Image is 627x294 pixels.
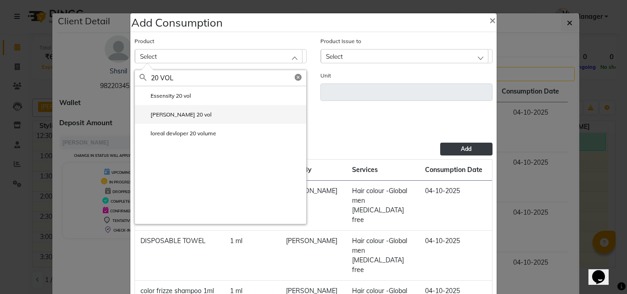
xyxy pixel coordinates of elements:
[280,160,347,181] th: Used By
[347,160,420,181] th: Services
[420,160,492,181] th: Consumption Date
[420,231,492,281] td: 04-10-2025
[140,92,191,100] label: Essensity 20 vol
[134,37,154,45] label: Product
[151,70,306,86] input: Search
[347,181,420,231] td: Hair colour -Global men [MEDICAL_DATA] free
[280,181,347,231] td: [PERSON_NAME]
[588,257,618,285] iframe: chat widget
[140,129,216,138] label: loreal devloper 20 volume
[131,14,223,31] h4: Add Consumption
[420,181,492,231] td: 04-10-2025
[482,7,503,33] button: Close
[461,145,471,152] span: Add
[326,52,343,60] span: Select
[347,231,420,281] td: Hair colour -Global men [MEDICAL_DATA] free
[224,231,280,281] td: 1 ml
[140,52,157,60] span: Select
[320,37,361,45] label: Product Issue to
[320,72,331,80] label: Unit
[135,231,224,281] td: DISPOSABLE TOWEL
[440,143,493,155] button: Add
[280,231,347,281] td: [PERSON_NAME]
[489,13,496,27] span: ×
[140,111,212,119] label: [PERSON_NAME] 20 vol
